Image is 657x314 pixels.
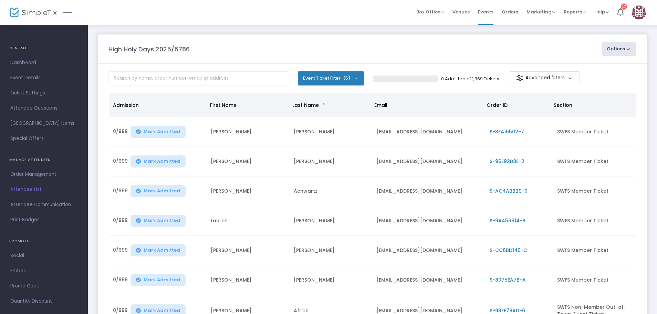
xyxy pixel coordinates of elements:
span: (5) [343,75,350,81]
span: Events [478,3,493,21]
span: S-93FF78AD-6 [490,307,525,314]
span: Orders [502,3,518,21]
td: [PERSON_NAME] [207,147,290,176]
span: Admission [113,102,139,109]
span: First Name [210,102,237,109]
span: S-9AA56914-B [490,217,525,224]
td: SWFS Member Ticket [553,206,636,236]
span: Embed [10,266,77,275]
td: SWFS Member Ticket [553,117,636,147]
td: [PERSON_NAME] [207,117,290,147]
span: Mark Admitted [144,129,180,134]
td: [PERSON_NAME] [290,206,373,236]
span: 0/999 [113,128,128,138]
span: 0/999 [113,158,128,168]
span: 0/999 [113,217,128,227]
span: Dashboard [10,58,77,67]
span: S-8075EA7B-A [490,276,526,283]
span: [GEOGRAPHIC_DATA] Items [10,119,77,128]
button: Mark Admitted [131,155,186,168]
td: SWFS Member Ticket [553,176,636,206]
span: Attendee Communication [10,200,77,209]
span: Sortable [321,102,327,108]
span: S-CC6BD140-C [490,247,527,254]
span: Social [10,251,77,260]
span: S-3E416502-7 [490,128,524,135]
td: [PERSON_NAME] [207,265,290,295]
span: Event Details [10,73,77,82]
td: Lauren [207,206,290,236]
span: Ticket Settings [10,89,77,98]
span: Help [594,9,609,15]
td: [EMAIL_ADDRESS][DOMAIN_NAME] [372,206,485,236]
m-panel-title: High Holy Days 2025/5786 [108,44,190,54]
td: [PERSON_NAME] [290,265,373,295]
td: Achwartz [290,176,373,206]
button: Event Ticket Filter(5) [298,71,364,85]
span: S-96E92B8E-2 [490,158,524,165]
span: Last Name [292,102,319,109]
span: Email [374,102,387,109]
td: [EMAIL_ADDRESS][DOMAIN_NAME] [372,265,485,295]
span: Mark Admitted [144,308,180,313]
button: Mark Admitted [131,215,186,227]
span: Mark Admitted [144,188,180,194]
h4: GENERAL [9,41,79,55]
span: Mark Admitted [144,218,180,223]
td: [PERSON_NAME] [290,236,373,265]
p: 0 Admitted of 1,369 Tickets [441,75,499,82]
td: [EMAIL_ADDRESS][DOMAIN_NAME] [372,147,485,176]
td: [PERSON_NAME] [290,117,373,147]
span: Section [554,102,572,109]
td: [PERSON_NAME] [207,236,290,265]
span: Special Offers [10,134,77,143]
m-button: Advanced filters [509,71,580,84]
td: [EMAIL_ADDRESS][DOMAIN_NAME] [372,176,485,206]
span: Venues [452,3,470,21]
span: Promo Code [10,282,77,291]
span: 0/999 [113,276,128,286]
td: SWFS Member Ticket [553,236,636,265]
img: filter [516,74,523,81]
span: Order Management [10,170,77,179]
td: SWFS Member Ticket [553,147,636,176]
td: [EMAIL_ADDRESS][DOMAIN_NAME] [372,117,485,147]
h4: PROMOTE [9,234,79,248]
div: 17 [621,3,627,10]
button: Mark Admitted [131,244,186,256]
button: Mark Admitted [131,185,186,197]
span: Mark Admitted [144,277,180,283]
td: SWFS Member Ticket [553,265,636,295]
input: Search by name, order number, email, ip address [108,71,289,85]
span: Box Office [416,9,444,15]
span: Order ID [487,102,508,109]
span: Print Badges [10,215,77,224]
span: Mark Admitted [144,247,180,253]
span: Marketing [526,9,555,15]
td: [EMAIL_ADDRESS][DOMAIN_NAME] [372,236,485,265]
button: Mark Admitted [131,274,186,286]
span: Attendee List [10,185,77,194]
span: 0/999 [113,246,128,256]
button: Options [602,42,637,56]
td: [PERSON_NAME] [207,176,290,206]
span: S-AC4ABB29-0 [490,188,528,194]
span: 0/999 [113,187,128,197]
button: Mark Admitted [131,126,186,138]
span: Reports [564,9,586,15]
span: Attendee Questions [10,104,77,113]
span: Quantity Discount [10,297,77,306]
h4: MANAGE ATTENDEES [9,153,79,167]
span: Mark Admitted [144,159,180,164]
td: [PERSON_NAME] [290,147,373,176]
